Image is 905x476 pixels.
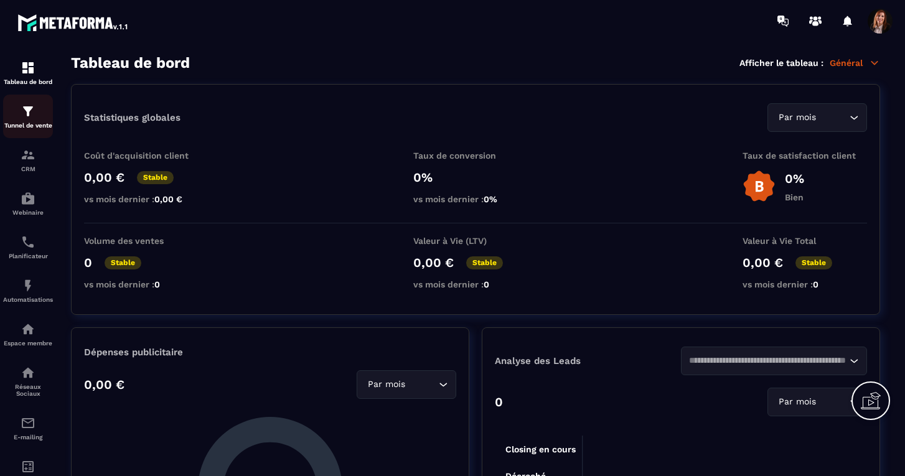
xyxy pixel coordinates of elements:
[137,171,174,184] p: Stable
[413,194,538,204] p: vs mois dernier :
[84,112,181,123] p: Statistiques globales
[830,57,880,68] p: Général
[681,347,867,375] div: Search for option
[3,434,53,441] p: E-mailing
[3,225,53,269] a: schedulerschedulerPlanificateur
[743,170,776,203] img: b-badge-o.b3b20ee6.svg
[739,58,823,68] p: Afficher le tableau :
[21,416,35,431] img: email
[21,278,35,293] img: automations
[795,256,832,269] p: Stable
[84,279,209,289] p: vs mois dernier :
[3,406,53,450] a: emailemailE-mailing
[743,279,867,289] p: vs mois dernier :
[21,322,35,337] img: automations
[3,253,53,259] p: Planificateur
[408,378,436,391] input: Search for option
[767,103,867,132] div: Search for option
[785,171,804,186] p: 0%
[357,370,456,399] div: Search for option
[3,356,53,406] a: social-networksocial-networkRéseaux Sociaux
[84,236,209,246] p: Volume des ventes
[154,279,160,289] span: 0
[413,236,538,246] p: Valeur à Vie (LTV)
[689,354,846,368] input: Search for option
[21,459,35,474] img: accountant
[413,151,538,161] p: Taux de conversion
[84,255,92,270] p: 0
[3,182,53,225] a: automationsautomationsWebinaire
[21,147,35,162] img: formation
[466,256,503,269] p: Stable
[413,279,538,289] p: vs mois dernier :
[505,444,576,455] tspan: Closing en cours
[495,394,503,409] p: 0
[21,104,35,119] img: formation
[21,60,35,75] img: formation
[743,255,783,270] p: 0,00 €
[3,312,53,356] a: automationsautomationsEspace membre
[84,194,209,204] p: vs mois dernier :
[3,340,53,347] p: Espace membre
[3,296,53,303] p: Automatisations
[3,138,53,182] a: formationformationCRM
[813,279,818,289] span: 0
[84,347,456,358] p: Dépenses publicitaire
[84,170,124,185] p: 0,00 €
[818,395,846,409] input: Search for option
[3,383,53,397] p: Réseaux Sociaux
[154,194,182,204] span: 0,00 €
[484,194,497,204] span: 0%
[767,388,867,416] div: Search for option
[413,170,538,185] p: 0%
[3,166,53,172] p: CRM
[21,235,35,250] img: scheduler
[776,111,818,124] span: Par mois
[3,122,53,129] p: Tunnel de vente
[84,377,124,392] p: 0,00 €
[71,54,190,72] h3: Tableau de bord
[776,395,818,409] span: Par mois
[3,78,53,85] p: Tableau de bord
[495,355,681,366] p: Analyse des Leads
[743,236,867,246] p: Valeur à Vie Total
[743,151,867,161] p: Taux de satisfaction client
[785,192,804,202] p: Bien
[105,256,141,269] p: Stable
[413,255,454,270] p: 0,00 €
[17,11,129,34] img: logo
[3,209,53,216] p: Webinaire
[365,378,408,391] span: Par mois
[3,269,53,312] a: automationsautomationsAutomatisations
[21,191,35,206] img: automations
[21,365,35,380] img: social-network
[818,111,846,124] input: Search for option
[84,151,209,161] p: Coût d'acquisition client
[3,51,53,95] a: formationformationTableau de bord
[3,95,53,138] a: formationformationTunnel de vente
[484,279,489,289] span: 0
